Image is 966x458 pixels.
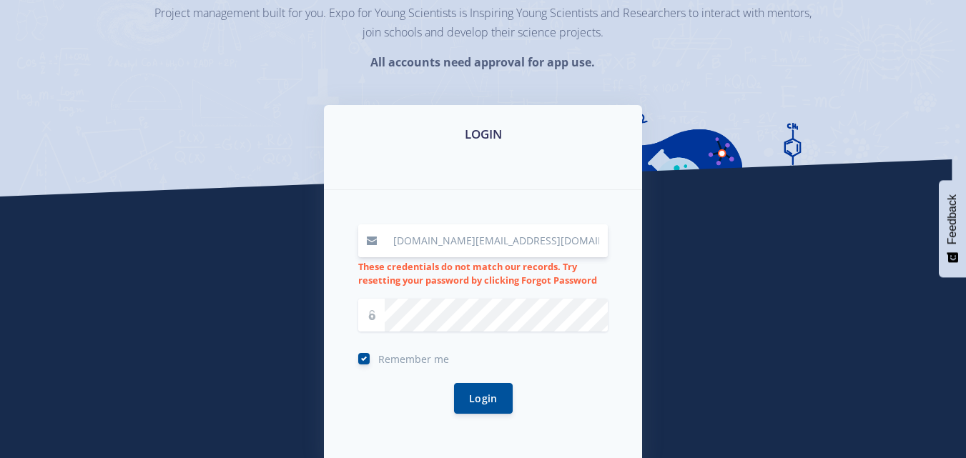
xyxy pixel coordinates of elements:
p: Project management built for you. Expo for Young Scientists is Inspiring Young Scientists and Res... [154,4,812,42]
button: Login [454,383,513,414]
span: Remember me [378,352,449,366]
h3: LOGIN [341,125,625,144]
button: Feedback - Show survey [939,180,966,277]
strong: All accounts need approval for app use. [370,54,595,70]
input: Email / User ID [385,224,608,257]
span: Feedback [946,194,959,244]
strong: These credentials do not match our records. Try resetting your password by clicking Forgot Password [358,260,597,287]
